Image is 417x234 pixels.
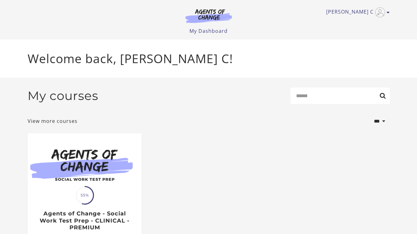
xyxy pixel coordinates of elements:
[326,7,387,17] a: Toggle menu
[189,28,228,34] a: My Dashboard
[28,117,78,125] a: View more courses
[76,187,93,204] span: 55%
[179,9,238,23] img: Agents of Change Logo
[34,210,135,231] h3: Agents of Change - Social Work Test Prep - CLINICAL - PREMIUM
[28,89,98,103] h2: My courses
[28,50,390,68] p: Welcome back, [PERSON_NAME] C!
